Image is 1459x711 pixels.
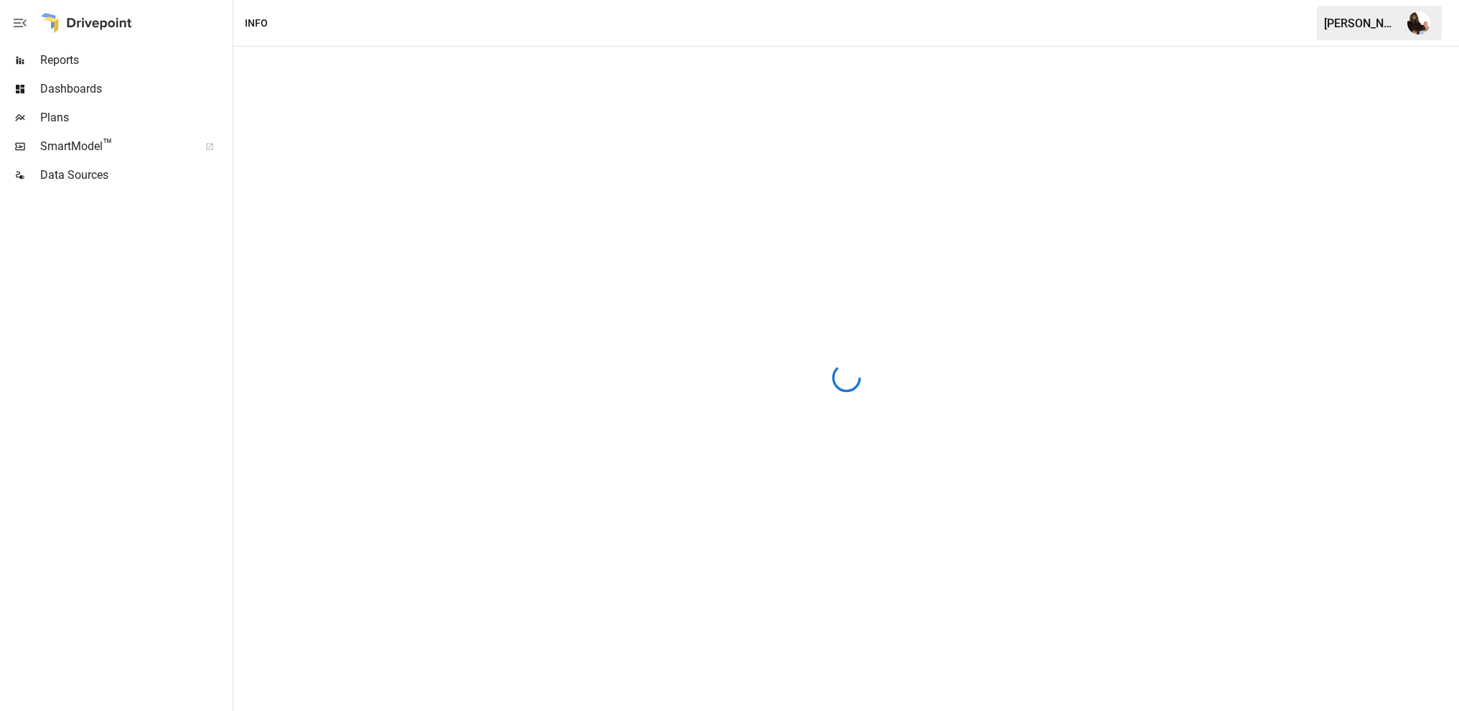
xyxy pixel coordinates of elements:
img: Ryan Dranginis [1407,11,1430,34]
button: Ryan Dranginis [1399,3,1439,43]
span: Data Sources [40,167,230,184]
div: [PERSON_NAME] [1324,17,1399,30]
span: ™ [103,136,113,154]
span: Reports [40,52,230,69]
span: Plans [40,109,230,126]
span: Dashboards [40,80,230,98]
span: SmartModel [40,138,190,155]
